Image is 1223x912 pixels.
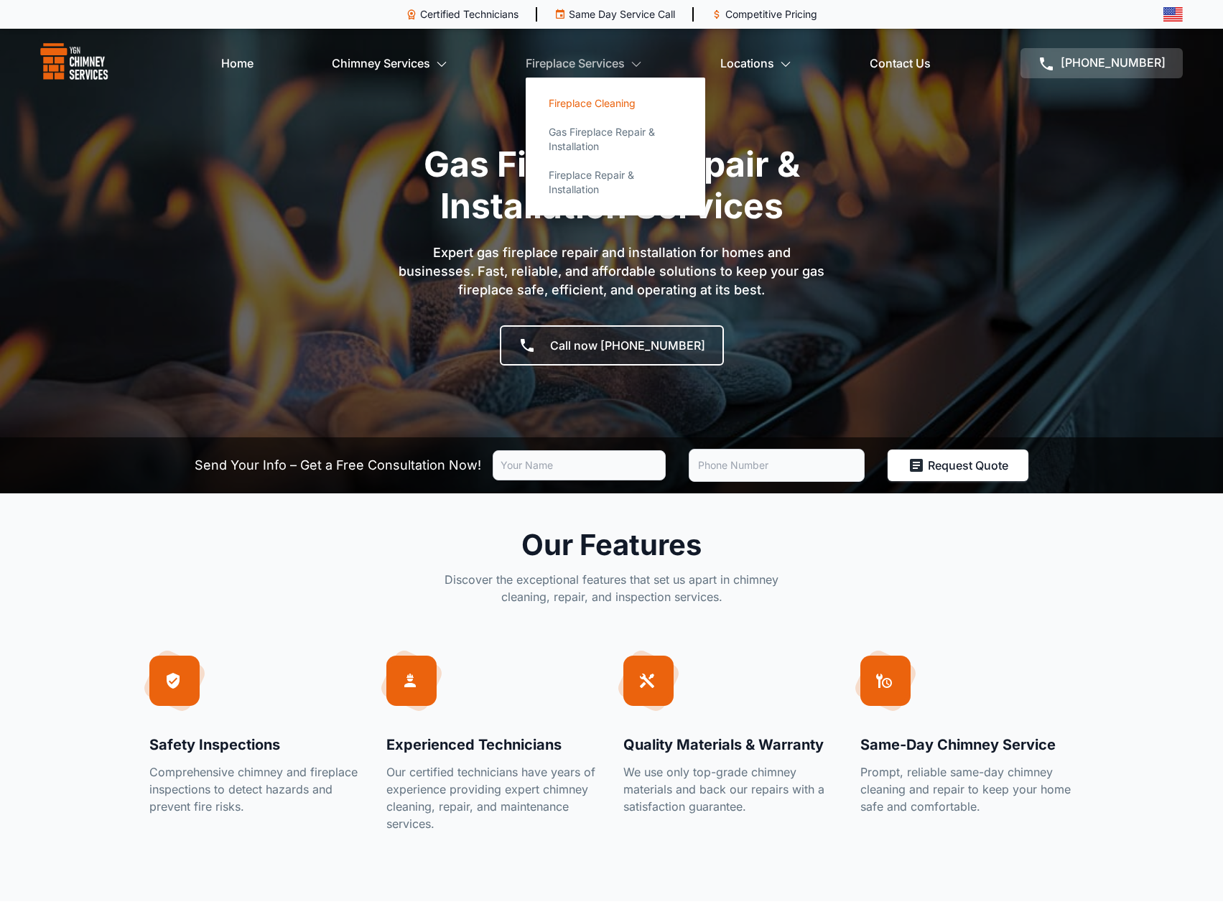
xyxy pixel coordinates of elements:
[500,325,724,366] a: Call now [PHONE_NUMBER]
[888,450,1028,481] button: Request Quote
[40,43,108,83] img: logo
[537,118,694,161] a: Gas Fireplace Repair & Installation
[720,49,791,78] a: Locations
[437,528,786,562] h2: Our Features
[1061,55,1166,70] span: [PHONE_NUMBER]
[396,243,827,299] p: Expert gas fireplace repair and installation for homes and businesses. Fast, reliable, and afford...
[860,763,1074,815] p: Prompt, reliable same-day chimney cleaning and repair to keep your home safe and comfortable.
[860,735,1074,755] h4: Same-Day Chimney Service
[689,449,865,482] input: Phone Number
[386,735,600,755] h4: Experienced Technicians
[386,763,600,832] p: Our certified technicians have years of experience providing expert chimney cleaning, repair, and...
[537,89,694,118] a: Fireplace Cleaning
[149,763,363,815] p: Comprehensive chimney and fireplace inspections to detect hazards and prevent fire risks.
[332,144,892,226] h1: Gas Fireplace Repair & Installation Services
[537,161,694,204] a: Fireplace Repair & Installation
[526,49,642,78] a: Fireplace Services
[493,450,666,480] input: Your Name
[623,735,837,755] h4: Quality Materials & Warranty
[149,735,363,755] h4: Safety Inspections
[569,7,675,22] p: Same Day Service Call
[437,571,786,605] p: Discover the exceptional features that set us apart in chimney cleaning, repair, and inspection s...
[870,49,931,78] a: Contact Us
[1020,48,1183,78] a: [PHONE_NUMBER]
[195,455,481,475] p: Send Your Info – Get a Free Consultation Now!
[623,763,837,815] p: We use only top-grade chimney materials and back our repairs with a satisfaction guarantee.
[725,7,817,22] p: Competitive Pricing
[332,49,447,78] a: Chimney Services
[420,7,519,22] p: Certified Technicians
[221,49,254,78] a: Home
